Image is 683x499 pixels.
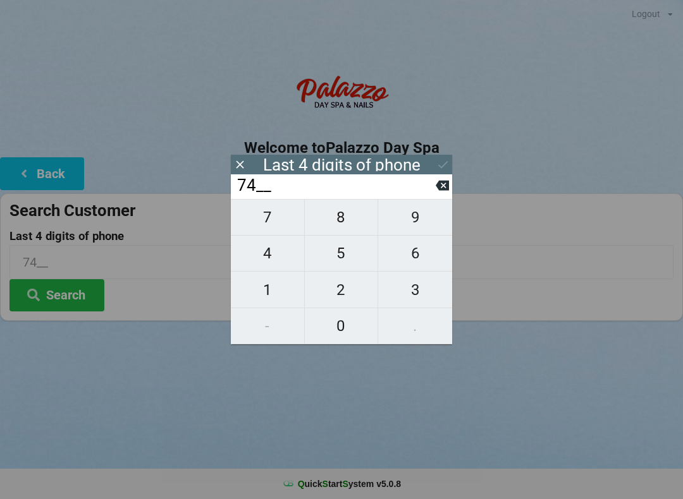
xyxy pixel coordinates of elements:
[378,236,452,272] button: 6
[378,199,452,236] button: 9
[231,199,305,236] button: 7
[378,272,452,308] button: 3
[305,308,379,344] button: 0
[305,236,379,272] button: 5
[305,240,378,267] span: 5
[231,272,305,308] button: 1
[305,204,378,231] span: 8
[231,277,304,303] span: 1
[305,199,379,236] button: 8
[305,272,379,308] button: 2
[231,240,304,267] span: 4
[305,277,378,303] span: 2
[231,204,304,231] span: 7
[378,277,452,303] span: 3
[378,240,452,267] span: 6
[305,313,378,339] span: 0
[378,204,452,231] span: 9
[231,236,305,272] button: 4
[263,159,421,171] div: Last 4 digits of phone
